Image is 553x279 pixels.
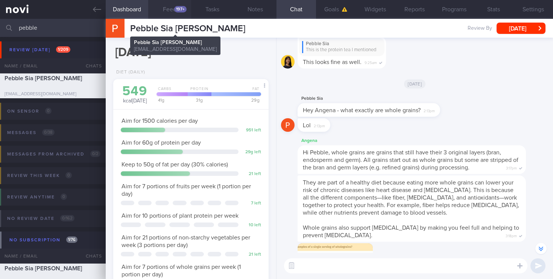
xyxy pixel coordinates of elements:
div: Pebble Sia [298,94,463,103]
span: 2:13pm [424,107,435,114]
span: Aim for 1500 calories per day [122,118,198,124]
div: Chats [76,58,106,73]
div: 951 left [242,128,261,133]
span: 1 / 209 [56,46,70,53]
span: 3:17pm [506,164,517,171]
div: 21 left [242,252,261,258]
span: 1 / 76 [66,236,77,243]
span: Pebble Sia [PERSON_NAME] [5,265,82,271]
div: Diet (Daily) [113,70,145,75]
span: Aim for 7 portions of fruits per week (1 portion per day) [122,183,251,197]
span: This looks fine as well. [303,59,362,65]
div: Messages from Archived [5,149,102,159]
span: Review By [468,25,492,32]
span: Whole grains also support [MEDICAL_DATA] by making you feel full and helping to prevent [MEDICAL_... [303,225,519,238]
div: 549 [121,85,149,98]
span: Pebble Sia [PERSON_NAME] [5,75,82,81]
div: Protein [185,87,211,96]
div: Review [DATE] [8,45,72,55]
div: 41 g [154,98,188,102]
div: 197+ [174,6,187,12]
div: Messages [5,128,56,138]
div: 10 left [242,223,261,228]
div: 29 g left [242,149,261,155]
span: 0 / 2 [90,151,100,157]
span: 0 [45,108,52,114]
button: [DATE] [497,23,545,34]
span: [DATE] [404,79,425,88]
div: kcal [DATE] [121,85,149,105]
span: Hey Angena - what exactly are whole grains? [303,107,421,113]
span: 0 [61,194,67,200]
span: 0 [65,172,72,178]
span: Aim for 60g of protein per day [122,140,201,146]
span: Aim for 10 portions of plant protein per week [122,213,239,219]
div: 29 g [209,98,261,102]
div: 31 g [185,98,211,102]
span: 3:18pm [506,232,517,239]
span: 9:25am [365,58,377,66]
div: This is the protein tea I mentioned [302,47,381,53]
div: Fat [209,87,261,96]
div: Review this week [5,171,74,181]
span: Lol [303,122,311,128]
span: They are part of a healthy diet because eating more whole grains can lower your risk of chronic d... [303,180,519,216]
span: Aim for 21 portions of non-starchy vegetables per week (3 portions per day) [122,235,250,248]
div: [EMAIL_ADDRESS][DOMAIN_NAME] [5,91,101,97]
span: Aim for 7 portions of whole grains per week (1 portion per day) [122,264,241,277]
div: Carbs [154,87,188,96]
div: Angena [298,136,548,145]
div: 7 left [242,201,261,206]
div: Chats [76,249,106,264]
div: No subscription [8,235,79,245]
span: Hi Pebble, whole grains are grains that still have their 3 original layers (bran, endosperm and g... [303,149,518,171]
span: 0 / 162 [60,215,74,221]
span: 2:13pm [314,122,325,129]
span: Keep to 50g of fat per day (30% calories) [122,162,228,168]
div: On sensor [5,106,53,116]
div: 21 left [242,171,261,177]
span: 0 / 38 [42,129,55,136]
div: No review date [5,213,76,224]
div: Review anytime [5,192,69,202]
div: Pebble Sia [302,41,381,47]
span: Pebble Sia [PERSON_NAME] [130,24,245,33]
